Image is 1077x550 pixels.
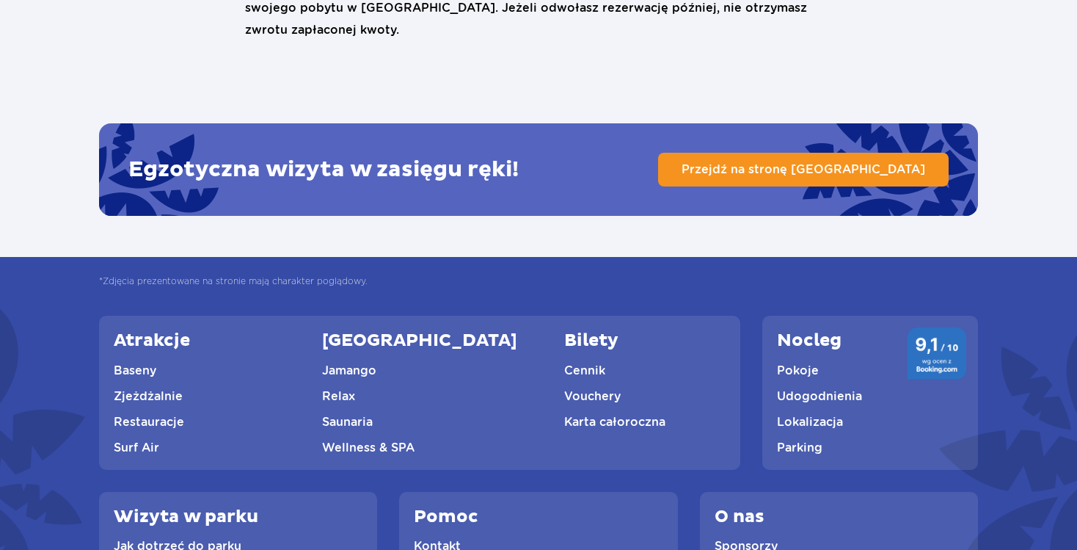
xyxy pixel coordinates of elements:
h4: Nocleg [777,330,841,352]
a: Jamango [322,363,376,377]
a: Baseny [114,363,156,377]
h4: O nas [715,507,764,528]
p: Egzotyczna wizyta w zasięgu ręki! [128,159,519,181]
a: Relax [322,389,355,403]
a: Udogodnienia [777,389,862,403]
img: Booking [908,328,966,380]
h4: Pomoc [414,507,478,528]
a: Restauracje [114,415,184,429]
a: Wellness & SPA [322,441,415,455]
h4: Atrakcje [114,330,190,352]
a: Saunaria [322,415,373,429]
a: Pokoje [777,363,819,377]
a: Przejdź na stronę [GEOGRAPHIC_DATA] [658,153,949,187]
h4: [GEOGRAPHIC_DATA] [322,330,517,352]
a: Parking [777,441,822,455]
a: Zjeżdżalnie [114,389,183,403]
h4: Bilety [564,330,618,352]
a: Karta całoroczna [564,415,665,429]
h4: Wizyta w parku [114,507,258,528]
p: *Zdjęcia prezentowane na stronie mają charakter poglądowy. [99,276,368,286]
a: Cennik [564,363,605,377]
a: Surf Air [114,441,159,455]
a: Vouchery [564,389,621,403]
a: Lokalizacja [777,415,843,429]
